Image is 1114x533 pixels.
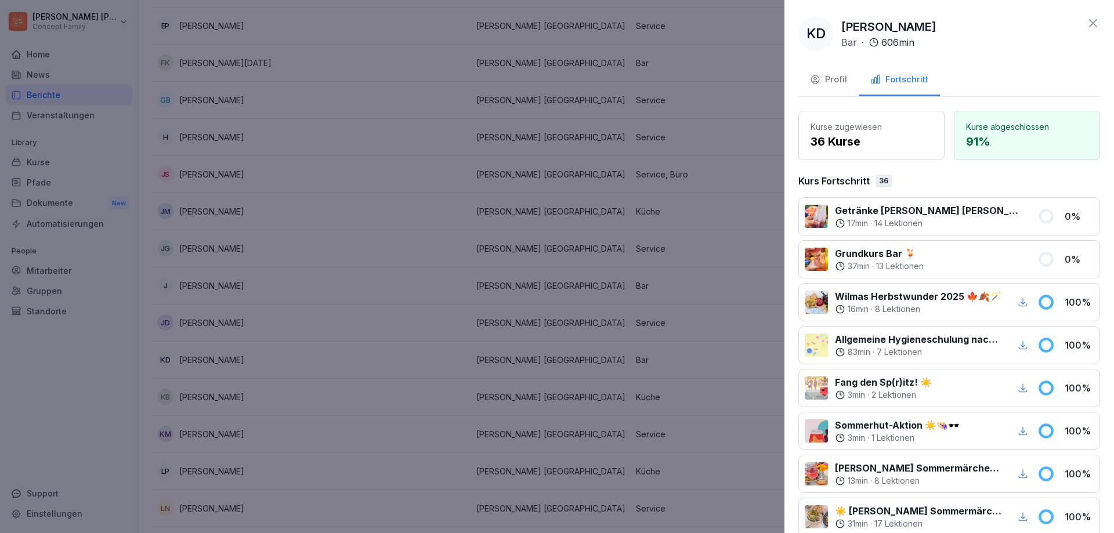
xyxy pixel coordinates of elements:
p: 100 % [1065,381,1094,395]
p: 8 Lektionen [874,475,920,487]
p: 91 % [966,133,1088,150]
p: 31 min [848,518,868,530]
div: · [835,260,924,272]
p: 17 Lektionen [874,518,923,530]
p: Grundkurs Bar 🍹 [835,246,924,260]
p: 7 Lektionen [877,346,922,358]
p: 16 min [848,303,869,315]
div: · [835,346,1001,358]
div: · [835,217,1023,229]
div: · [841,35,914,49]
p: 2 Lektionen [871,389,916,401]
p: Kurs Fortschritt [798,174,870,188]
p: 3 min [848,432,865,444]
p: 83 min [848,346,870,358]
button: Fortschritt [859,65,940,96]
p: [PERSON_NAME] Sommermärchen 2025 - Getränke [835,461,1001,475]
p: Fang den Sp(r)itz! ☀️ [835,375,932,389]
div: Profil [810,73,847,86]
p: 14 Lektionen [874,217,923,229]
div: · [835,389,932,401]
p: 100 % [1065,295,1094,309]
p: Sommerhut-Aktion ☀️👒🕶️ [835,418,960,432]
p: Allgemeine Hygieneschulung nach LMHV §4 & gemäß §43 IFSG [835,332,1001,346]
p: 13 min [848,475,868,487]
p: [PERSON_NAME] [841,18,936,35]
p: Kurse abgeschlossen [966,121,1088,133]
div: Fortschritt [870,73,928,86]
p: Getränke [PERSON_NAME] [PERSON_NAME] 🥤 [835,204,1023,217]
p: 100 % [1065,467,1094,481]
p: 100 % [1065,510,1094,524]
p: 17 min [848,217,868,229]
p: 100 % [1065,338,1094,352]
p: Bar [841,35,857,49]
p: 3 min [848,389,865,401]
p: 606 min [881,35,914,49]
p: ☀️ [PERSON_NAME] Sommermärchen 2025 - Speisen [835,504,1001,518]
p: 0 % [1065,209,1094,223]
p: 13 Lektionen [876,260,924,272]
div: · [835,475,1001,487]
div: · [835,303,1001,315]
p: 36 Kurse [811,133,932,150]
div: · [835,518,1001,530]
p: Wilmas Herbstwunder 2025 🍁🍂🪄 [835,289,1001,303]
p: 1 Lektionen [871,432,914,444]
p: 100 % [1065,424,1094,438]
p: 8 Lektionen [875,303,920,315]
p: 37 min [848,260,870,272]
button: Profil [798,65,859,96]
div: 36 [876,175,892,187]
p: 0 % [1065,252,1094,266]
div: · [835,432,960,444]
div: KD [798,16,833,51]
p: Kurse zugewiesen [811,121,932,133]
